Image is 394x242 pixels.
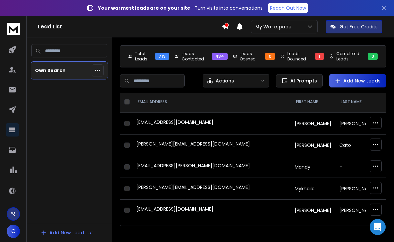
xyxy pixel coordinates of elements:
div: 434 [212,53,228,60]
p: Actions [216,77,234,84]
td: - [335,156,380,178]
button: Add New Lead List [35,226,98,239]
p: Own Search [35,67,66,74]
a: Reach Out Now [268,3,308,13]
div: 719 [155,53,169,60]
td: [PERSON_NAME] [335,200,380,221]
p: Total Leads [135,51,153,62]
td: Mandy [291,156,335,178]
div: Open Intercom Messenger [370,219,386,235]
p: Reach Out Now [270,5,306,11]
div: 0 [265,53,275,60]
td: [PERSON_NAME] [335,178,380,200]
button: C [7,225,20,238]
div: [EMAIL_ADDRESS][PERSON_NAME][DOMAIN_NAME] [136,162,287,172]
div: 1 [315,53,324,60]
div: [PERSON_NAME][EMAIL_ADDRESS][DOMAIN_NAME] [136,141,287,150]
div: [EMAIL_ADDRESS][DOMAIN_NAME] [136,119,287,128]
p: Completed Leads [336,51,365,62]
p: My Workspace [255,23,294,30]
p: – Turn visits into conversations [98,5,263,11]
td: [PERSON_NAME] [335,113,380,135]
img: logo [7,23,20,35]
td: Cato [335,135,380,156]
span: AI Prompts [288,77,317,84]
th: EMAIL ADDRESS [132,91,291,113]
p: Leads Bounced [287,51,312,62]
th: LAST NAME [335,91,380,113]
div: [PERSON_NAME][EMAIL_ADDRESS][DOMAIN_NAME] [136,184,287,193]
th: FIRST NAME [291,91,335,113]
div: 0 [368,53,378,60]
button: Get Free Credits [326,20,382,33]
button: Add New Leads [329,74,386,87]
p: Get Free Credits [340,23,378,30]
button: AI Prompts [276,74,323,87]
a: Add New Leads [335,77,381,84]
td: [PERSON_NAME] [291,135,335,156]
p: Leads Contacted [182,51,209,62]
td: [PERSON_NAME] [291,200,335,221]
h1: Lead List [38,23,222,31]
strong: Your warmest leads are on your site [98,5,190,11]
td: [PERSON_NAME] [291,113,335,135]
p: Leads Opened [240,51,262,62]
div: [EMAIL_ADDRESS][DOMAIN_NAME] [136,206,287,215]
td: Mykhailo [291,178,335,200]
